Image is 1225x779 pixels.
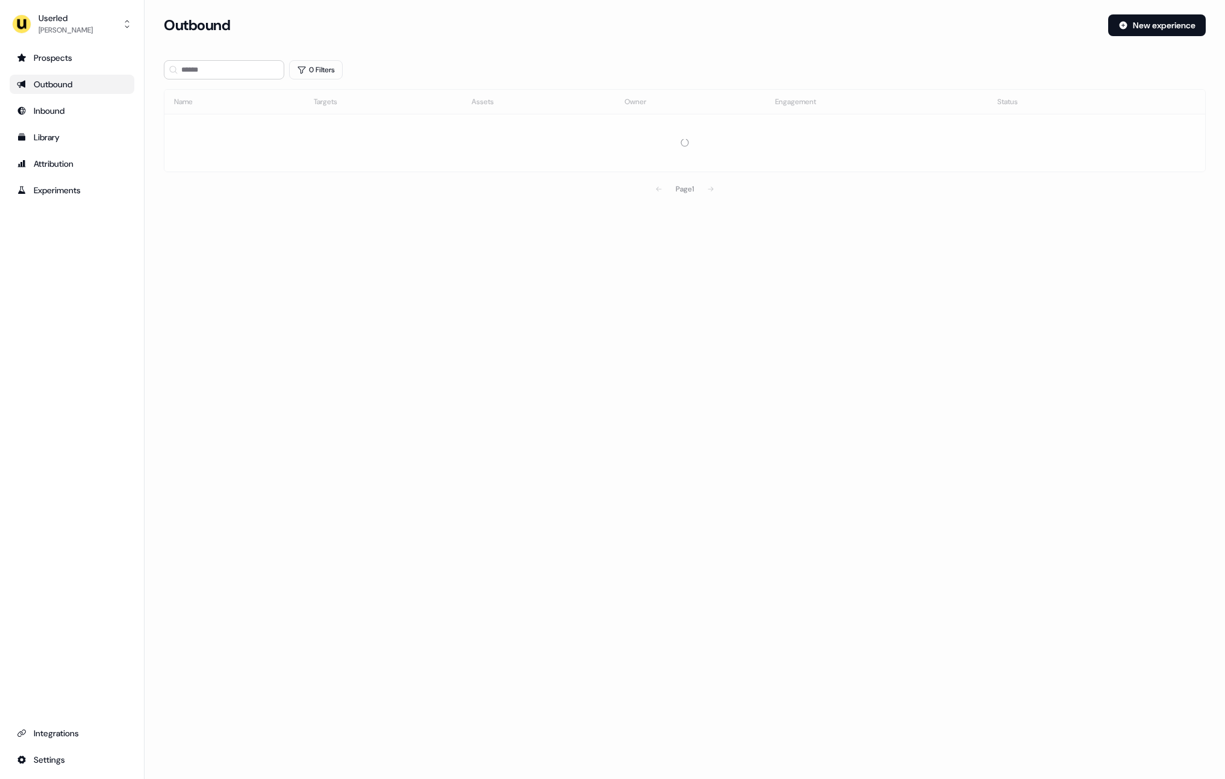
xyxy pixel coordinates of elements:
div: Prospects [17,52,127,64]
h3: Outbound [164,16,230,34]
div: Library [17,131,127,143]
button: Userled[PERSON_NAME] [10,10,134,39]
a: Go to prospects [10,48,134,67]
div: Outbound [17,78,127,90]
a: Go to attribution [10,154,134,173]
a: Go to integrations [10,724,134,743]
div: Settings [17,754,127,766]
div: [PERSON_NAME] [39,24,93,36]
div: Attribution [17,158,127,170]
a: Go to integrations [10,750,134,769]
button: 0 Filters [289,60,343,79]
div: Integrations [17,727,127,739]
div: Experiments [17,184,127,196]
div: Inbound [17,105,127,117]
a: Go to Inbound [10,101,134,120]
a: Go to experiments [10,181,134,200]
div: Userled [39,12,93,24]
a: Go to outbound experience [10,75,134,94]
a: Go to templates [10,128,134,147]
button: New experience [1108,14,1206,36]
